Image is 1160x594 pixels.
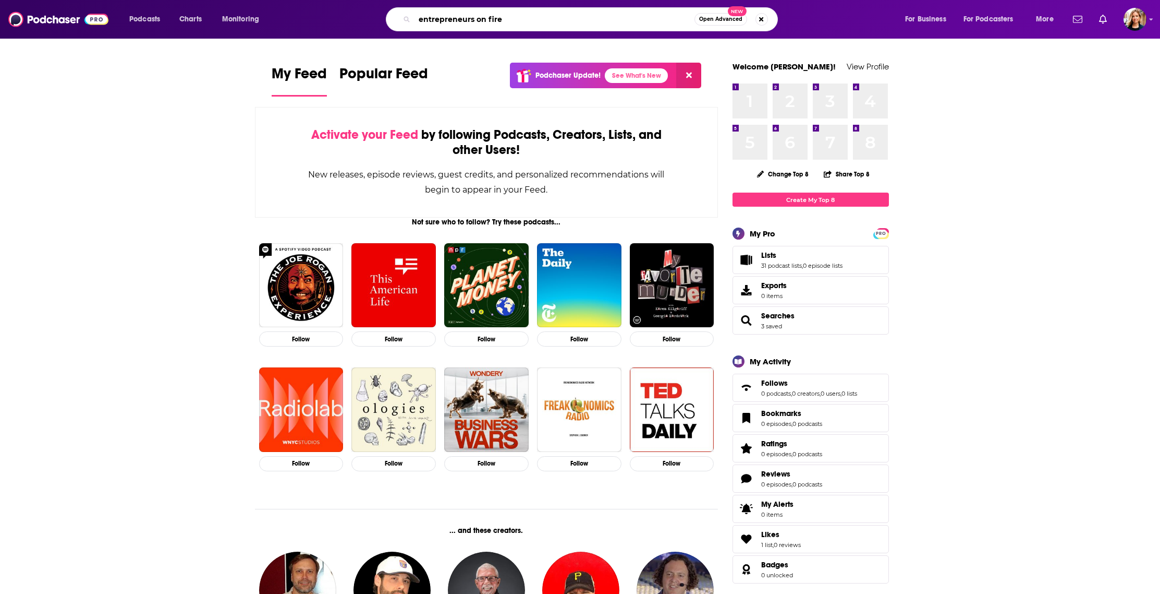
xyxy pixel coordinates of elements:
[122,11,174,28] button: open menu
[339,65,428,97] a: Popular Feed
[259,243,344,328] a: The Joe Rogan Experience
[1095,10,1111,28] a: Show notifications dropdown
[761,378,788,388] span: Follows
[761,262,802,269] a: 31 podcast lists
[308,127,666,158] div: by following Podcasts, Creators, Lists, and other Users!
[1029,11,1067,28] button: open menu
[8,9,108,29] a: Podchaser - Follow, Share and Rate Podcasts
[444,367,529,452] img: Business Wars
[791,450,792,458] span: ,
[728,6,747,16] span: New
[732,276,889,304] a: Exports
[308,167,666,197] div: New releases, episode reviews, guest credits, and personalized recommendations will begin to appe...
[699,17,742,22] span: Open Advanced
[1124,8,1146,31] img: User Profile
[957,11,1029,28] button: open menu
[732,62,836,72] a: Welcome [PERSON_NAME]!
[630,456,714,471] button: Follow
[773,541,774,549] span: ,
[761,251,776,260] span: Lists
[1036,12,1054,27] span: More
[259,331,344,347] button: Follow
[1069,10,1086,28] a: Show notifications dropdown
[841,390,857,397] a: 0 lists
[761,481,791,488] a: 0 episodes
[736,313,757,328] a: Searches
[736,381,757,395] a: Follows
[444,243,529,328] img: Planet Money
[905,12,946,27] span: For Business
[761,541,773,549] a: 1 list
[736,441,757,456] a: Ratings
[215,11,273,28] button: open menu
[535,71,601,80] p: Podchaser Update!
[792,390,820,397] a: 0 creators
[761,281,787,290] span: Exports
[963,12,1014,27] span: For Podcasters
[751,168,815,181] button: Change Top 8
[179,12,202,27] span: Charts
[761,292,787,300] span: 0 items
[255,218,718,227] div: Not sure who to follow? Try these podcasts...
[803,262,842,269] a: 0 episode lists
[761,500,793,509] span: My Alerts
[173,11,208,28] a: Charts
[791,481,792,488] span: ,
[1124,8,1146,31] button: Show profile menu
[761,378,857,388] a: Follows
[792,450,822,458] a: 0 podcasts
[259,456,344,471] button: Follow
[761,390,791,397] a: 0 podcasts
[736,411,757,425] a: Bookmarks
[820,390,821,397] span: ,
[761,469,790,479] span: Reviews
[414,11,694,28] input: Search podcasts, credits, & more...
[351,331,436,347] button: Follow
[875,230,887,237] span: PRO
[311,127,418,142] span: Activate your Feed
[736,532,757,547] a: Likes
[847,62,889,72] a: View Profile
[272,65,327,89] span: My Feed
[761,311,795,320] a: Searches
[259,367,344,452] img: Radiolab
[396,7,788,31] div: Search podcasts, credits, & more...
[339,65,428,89] span: Popular Feed
[792,481,822,488] a: 0 podcasts
[630,367,714,452] img: TED Talks Daily
[761,511,793,518] span: 0 items
[736,502,757,516] span: My Alerts
[792,420,822,427] a: 0 podcasts
[732,434,889,462] span: Ratings
[750,229,775,239] div: My Pro
[761,439,822,448] a: Ratings
[761,469,822,479] a: Reviews
[732,374,889,402] span: Follows
[537,243,621,328] img: The Daily
[630,331,714,347] button: Follow
[129,12,160,27] span: Podcasts
[537,331,621,347] button: Follow
[736,253,757,267] a: Lists
[732,306,889,335] span: Searches
[823,164,870,184] button: Share Top 8
[1124,8,1146,31] span: Logged in as SusanM
[761,251,842,260] a: Lists
[732,495,889,523] a: My Alerts
[732,246,889,274] span: Lists
[351,367,436,452] a: Ologies with Alie Ward
[630,243,714,328] img: My Favorite Murder with Karen Kilgariff and Georgia Hardstark
[444,331,529,347] button: Follow
[898,11,959,28] button: open menu
[761,409,801,418] span: Bookmarks
[351,243,436,328] img: This American Life
[732,465,889,493] span: Reviews
[444,456,529,471] button: Follow
[761,409,822,418] a: Bookmarks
